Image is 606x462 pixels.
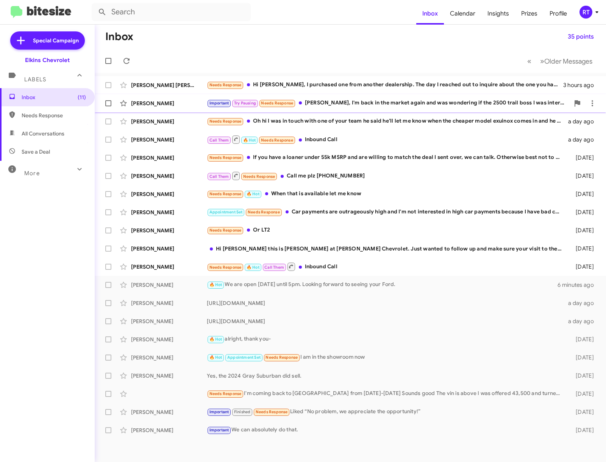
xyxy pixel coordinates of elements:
div: [PERSON_NAME] [131,299,207,307]
div: [DATE] [565,245,600,252]
div: Yes, the 2024 Gray Suburban did sell. [207,372,565,380]
div: [PERSON_NAME] [131,336,207,343]
div: [DATE] [565,354,600,361]
div: [DATE] [565,190,600,198]
div: alright, thank you- [207,335,565,344]
div: [PERSON_NAME] [131,281,207,289]
div: Call me plz [PHONE_NUMBER] [207,171,565,180]
span: 35 points [568,30,594,44]
span: Needs Response [261,138,293,143]
a: Profile [544,3,573,25]
div: [PERSON_NAME] [131,408,207,416]
div: [URL][DOMAIN_NAME] [207,317,565,325]
div: Hi [PERSON_NAME] this is [PERSON_NAME] at [PERSON_NAME] Chevrolet. Just wanted to follow up and m... [207,245,565,252]
div: When that is available let me know [207,190,565,198]
span: Needs Response [209,228,242,233]
h1: Inbox [105,31,133,43]
div: [DATE] [565,263,600,271]
div: [PERSON_NAME] [131,154,207,162]
span: Special Campaign [33,37,79,44]
div: Inbound Call [207,135,565,144]
div: [PERSON_NAME] [131,136,207,143]
span: Save a Deal [22,148,50,156]
span: Needs Response [209,119,242,124]
div: 3 hours ago [563,81,600,89]
div: [DATE] [565,172,600,180]
div: 6 minutes ago [558,281,600,289]
span: Important [209,428,229,432]
div: Or LT2 [207,226,565,235]
span: Important [209,409,229,414]
div: Hi [PERSON_NAME], I purchased one from another dealership. The day I reached out to inquire about... [207,81,563,89]
button: Previous [523,53,536,69]
div: [DATE] [565,408,600,416]
span: Needs Response [209,191,242,196]
span: Insights [481,3,515,25]
div: [DATE] [565,426,600,434]
a: Prizes [515,3,544,25]
div: [PERSON_NAME] [131,172,207,180]
span: Call Them [264,265,284,270]
span: (11) [78,93,86,101]
div: [PERSON_NAME] [131,263,207,271]
div: [PERSON_NAME] [131,118,207,125]
div: [PERSON_NAME] [131,354,207,361]
div: a day ago [565,136,600,143]
div: [PERSON_NAME] [131,372,207,380]
span: 🔥 Hot [209,337,222,342]
div: a day ago [565,118,600,125]
div: [PERSON_NAME] [131,317,207,325]
div: [DATE] [565,208,600,216]
span: Labels [24,76,46,83]
input: Search [92,3,251,21]
a: Calendar [444,3,481,25]
div: We are open [DATE] until 5pm. Looking forward to seeing your Ford. [207,280,558,289]
div: RT [579,6,592,19]
div: I am in the showroom now [207,353,565,362]
span: 🔥 Hot [243,138,256,143]
button: RT [573,6,598,19]
a: Special Campaign [10,31,85,50]
button: Next [536,53,597,69]
span: Appointment Set [209,210,243,215]
div: [PERSON_NAME] [131,227,207,234]
div: [DATE] [565,154,600,162]
div: [DATE] [565,336,600,343]
button: 35 points [562,30,600,44]
span: Appointment Set [227,355,261,360]
div: [PERSON_NAME] [131,208,207,216]
span: Needs Response [209,155,242,160]
span: Needs Response [248,210,280,215]
div: a day ago [565,299,600,307]
span: Needs Response [209,82,242,87]
span: 🔥 Hot [247,191,259,196]
span: More [24,170,40,177]
span: Needs Response [22,112,86,119]
div: I'm coming back to [GEOGRAPHIC_DATA] from [DATE]-[DATE] Sounds good The vin is above I was offere... [207,389,565,398]
span: Needs Response [256,409,288,414]
div: [PERSON_NAME] [131,190,207,198]
div: If you have a loaner under 55k MSRP and are willing to match the deal I sent over, we can talk. O... [207,153,565,162]
span: « [527,56,531,66]
span: Call Them [209,174,229,179]
span: Try Pausing [234,101,256,106]
span: Needs Response [243,174,275,179]
div: Car payments are outrageously high and I'm not interested in high car payments because I have bad... [207,208,565,216]
span: 🔥 Hot [209,355,222,360]
div: [PERSON_NAME] [PERSON_NAME] [131,81,207,89]
div: [PERSON_NAME] [131,100,207,107]
div: [DATE] [565,372,600,380]
span: » [540,56,544,66]
span: All Conversations [22,130,64,137]
div: [PERSON_NAME] [131,426,207,434]
a: Inbox [416,3,444,25]
span: Important [209,101,229,106]
div: Inbound Call [207,262,565,271]
div: [PERSON_NAME], I'm back in the market again and was wondering if the 2500 trail boss I was intere... [207,99,570,107]
nav: Page navigation example [523,53,597,69]
div: a day ago [565,317,600,325]
span: Needs Response [209,391,242,396]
